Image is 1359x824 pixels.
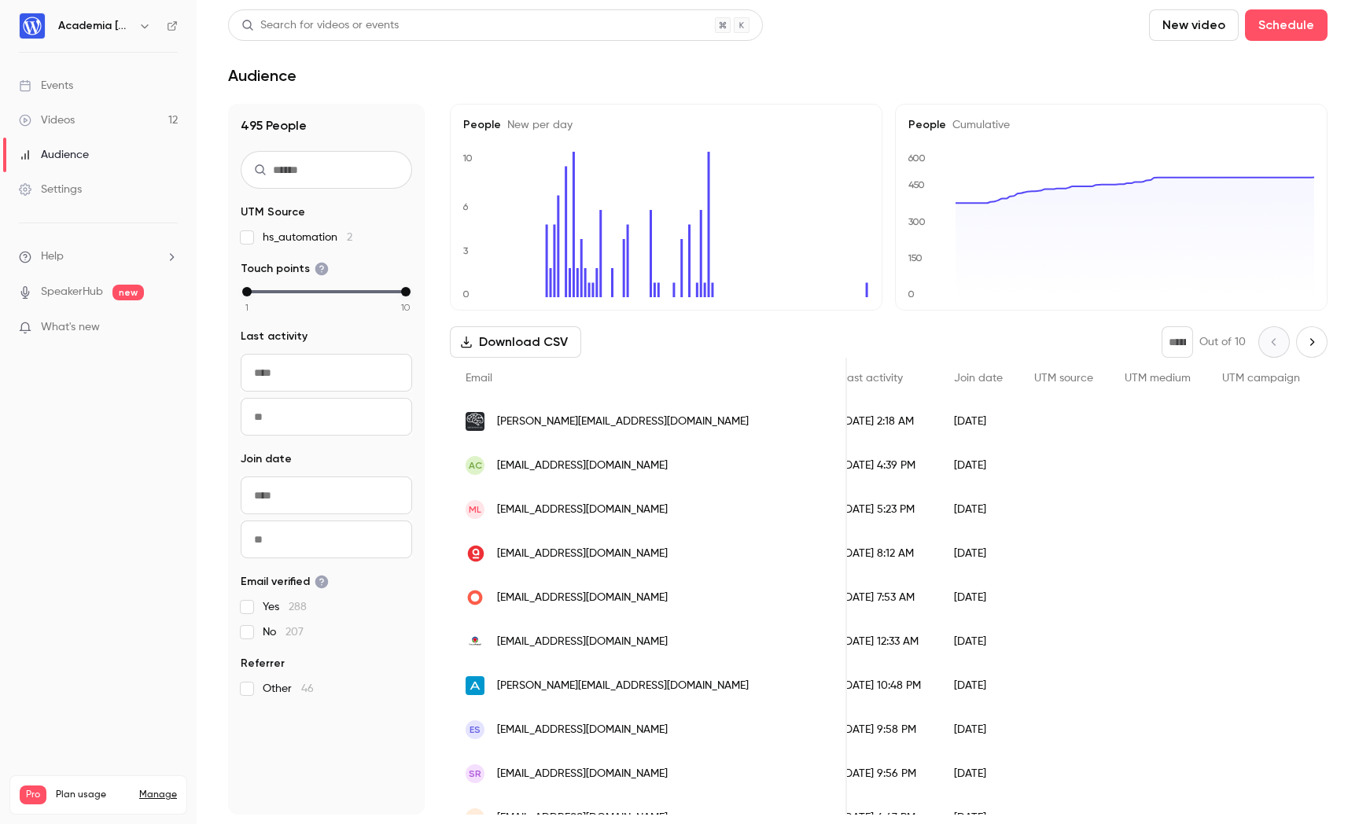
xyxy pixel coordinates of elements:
button: New video [1149,9,1239,41]
text: 0 [908,289,915,300]
span: [EMAIL_ADDRESS][DOMAIN_NAME] [497,502,668,518]
h6: Academia [DOMAIN_NAME] [58,18,132,34]
h5: People [463,117,869,133]
span: Last activity [842,373,903,384]
span: new [112,285,144,300]
span: 207 [285,627,304,638]
text: 10 [462,153,473,164]
div: max [401,287,411,296]
div: Settings [19,182,82,197]
span: Referrer [241,656,285,671]
span: Last activity [241,329,308,344]
span: UTM Source [241,204,305,220]
div: [DATE] [938,576,1018,620]
div: [DATE] 2:18 AM [826,399,938,443]
input: From [241,476,412,514]
div: Audience [19,147,89,163]
li: help-dropdown-opener [19,248,178,265]
span: What's new [41,319,100,336]
h1: 495 People [241,116,412,135]
h5: People [908,117,1314,133]
a: SpeakerHub [41,284,103,300]
div: [DATE] [938,487,1018,532]
img: addicta.es [466,544,484,563]
span: No [263,624,304,640]
button: Next page [1296,326,1328,358]
img: Academia WordPress.com [20,13,45,39]
span: Plan usage [56,789,130,801]
div: Videos [19,112,75,128]
span: 1 [245,300,249,315]
img: automattic.com [466,676,484,695]
button: Schedule [1245,9,1328,41]
span: 46 [301,683,314,694]
span: Help [41,248,64,265]
span: [EMAIL_ADDRESS][DOMAIN_NAME] [497,722,668,738]
div: [DATE] 8:12 AM [826,532,938,576]
a: Manage [139,789,177,801]
div: [DATE] 10:48 PM [826,664,938,708]
input: To [241,398,412,436]
span: 288 [289,601,307,612]
text: 450 [908,179,925,190]
div: [DATE] [938,752,1018,796]
text: 0 [462,289,470,300]
div: [DATE] 4:39 PM [826,443,938,487]
img: dobleseo.pro [466,588,484,607]
img: parauco.com [466,632,484,651]
div: [DATE] 9:56 PM [826,752,938,796]
div: [DATE] 7:53 AM [826,576,938,620]
span: UTM campaign [1222,373,1300,384]
input: From [241,354,412,392]
span: 2 [347,232,352,243]
span: 10 [401,300,411,315]
img: intercreativos.com [466,412,484,431]
text: 150 [908,252,923,263]
text: 6 [462,201,469,212]
div: Search for videos or events [241,17,399,34]
div: [DATE] [938,664,1018,708]
span: New per day [501,120,573,131]
div: [DATE] [938,443,1018,487]
text: 600 [908,153,926,164]
span: Touch points [241,261,329,277]
span: [EMAIL_ADDRESS][DOMAIN_NAME] [497,634,668,650]
span: SR [469,767,481,781]
div: min [242,287,252,296]
div: [DATE] [938,532,1018,576]
span: Cumulative [946,120,1010,131]
text: 3 [463,245,469,256]
span: [EMAIL_ADDRESS][DOMAIN_NAME] [497,766,668,782]
div: [DATE] [938,708,1018,752]
div: [DATE] [938,399,1018,443]
span: UTM medium [1125,373,1191,384]
iframe: Noticeable Trigger [159,321,178,335]
span: Yes [263,599,307,615]
h1: Audience [228,66,296,85]
button: Download CSV [450,326,581,358]
span: UTM source [1034,373,1093,384]
span: Other [263,681,314,697]
text: 300 [908,216,926,227]
span: Pro [20,785,46,804]
div: [DATE] 12:33 AM [826,620,938,664]
span: Join date [241,451,292,467]
div: [DATE] [938,620,1018,664]
div: [DATE] 9:58 PM [826,708,938,752]
span: hs_automation [263,230,352,245]
div: [DATE] 5:23 PM [826,487,938,532]
span: [EMAIL_ADDRESS][DOMAIN_NAME] [497,546,668,562]
span: ML [469,502,481,517]
span: Email [466,373,492,384]
p: Out of 10 [1199,334,1246,350]
span: [EMAIL_ADDRESS][DOMAIN_NAME] [497,590,668,606]
span: Email verified [241,574,329,590]
span: Join date [954,373,1003,384]
span: [PERSON_NAME][EMAIL_ADDRESS][DOMAIN_NAME] [497,678,749,694]
input: To [241,521,412,558]
span: ES [470,723,481,737]
span: AC [469,458,482,473]
span: [EMAIL_ADDRESS][DOMAIN_NAME] [497,458,668,474]
span: [PERSON_NAME][EMAIL_ADDRESS][DOMAIN_NAME] [497,414,749,430]
div: Events [19,78,73,94]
